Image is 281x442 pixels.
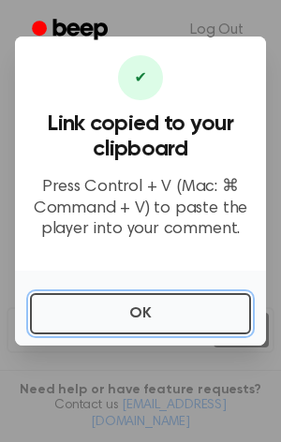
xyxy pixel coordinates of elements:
[19,12,125,49] a: Beep
[118,55,163,100] div: ✔
[30,293,251,334] button: OK
[30,177,251,241] p: Press Control + V (Mac: ⌘ Command + V) to paste the player into your comment.
[171,7,262,52] a: Log Out
[30,111,251,162] h3: Link copied to your clipboard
